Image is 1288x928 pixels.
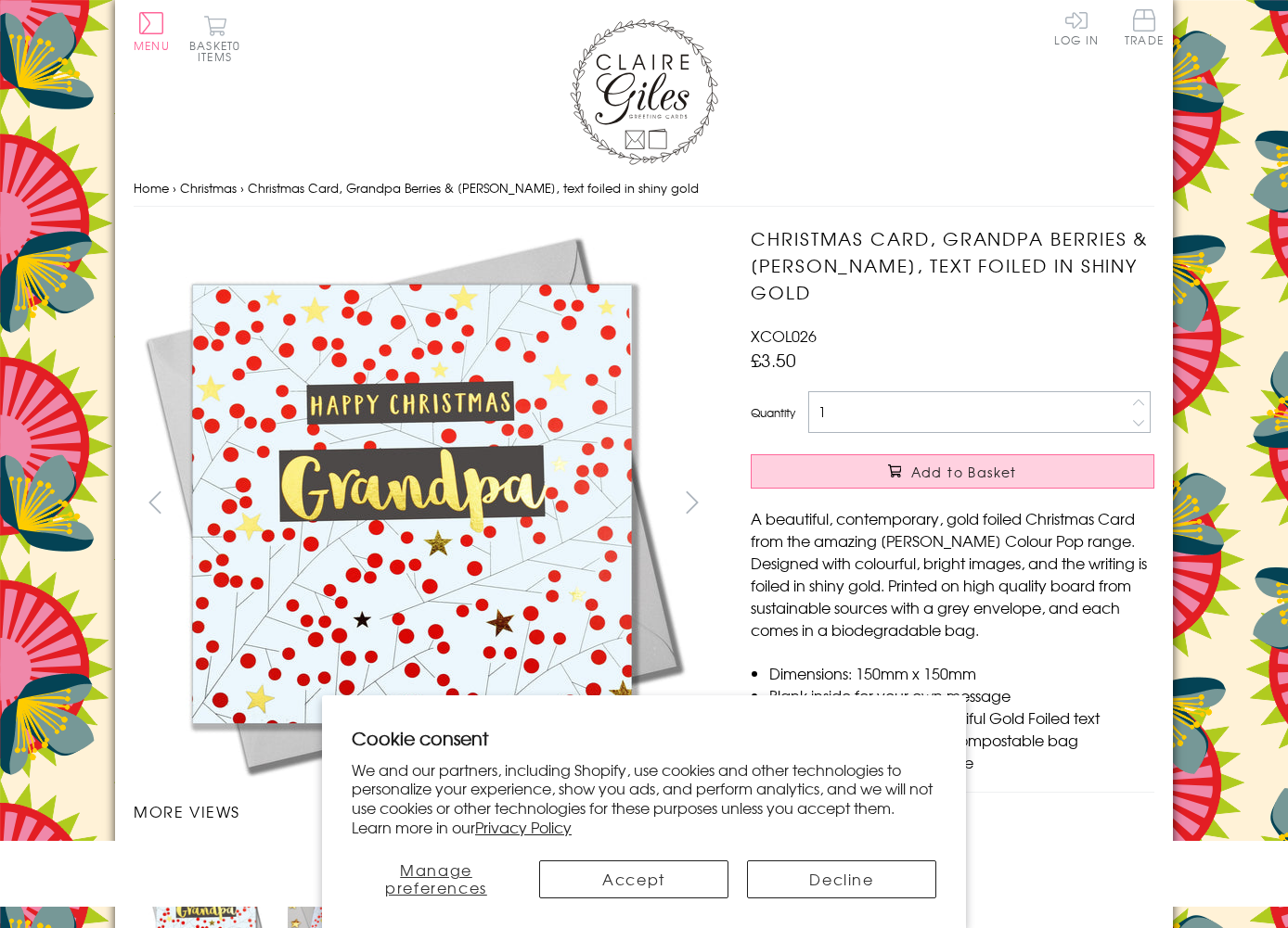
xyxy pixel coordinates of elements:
[189,15,240,62] button: Basket0 items
[134,12,170,51] button: Menu
[248,179,699,197] span: Christmas Card, Grandpa Berries & [PERSON_NAME], text foiled in shiny gold
[352,760,936,837] p: We and our partners, including Shopify, use cookies and other technologies to personalize your ex...
[751,225,1154,305] h1: Christmas Card, Grandpa Berries & [PERSON_NAME], text foiled in shiny gold
[1125,9,1164,45] span: Trade
[180,179,237,197] a: Christmas
[769,662,1154,684] li: Dimensions: 150mm x 150mm
[1054,9,1099,45] a: Log In
[352,725,936,751] h2: Cookie consent
[747,860,936,898] button: Decline
[751,347,796,373] span: £3.50
[539,860,728,898] button: Accept
[134,800,714,822] h3: More views
[173,179,176,197] span: ›
[751,454,1154,489] button: Add to Basket
[751,507,1154,641] p: A beautiful, contemporary, gold foiled Christmas Card from the amazing [PERSON_NAME] Colour Pop r...
[240,179,244,197] span: ›
[198,37,240,65] span: 0 items
[134,225,690,782] img: Christmas Card, Grandpa Berries & Twigs, text foiled in shiny gold
[570,19,718,165] img: Claire Giles Greetings Cards
[1125,9,1164,49] a: Trade
[134,179,169,197] a: Home
[352,860,521,898] button: Manage preferences
[385,858,487,898] span: Manage preferences
[134,481,175,523] button: prev
[714,225,1270,782] img: Christmas Card, Grandpa Berries & Twigs, text foiled in shiny gold
[475,816,572,838] a: Privacy Policy
[751,324,817,347] span: XCOL026
[134,170,1154,208] nav: breadcrumbs
[769,684,1154,706] li: Blank inside for your own message
[672,481,714,523] button: next
[911,463,1017,481] span: Add to Basket
[134,37,170,54] span: Menu
[751,404,795,421] label: Quantity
